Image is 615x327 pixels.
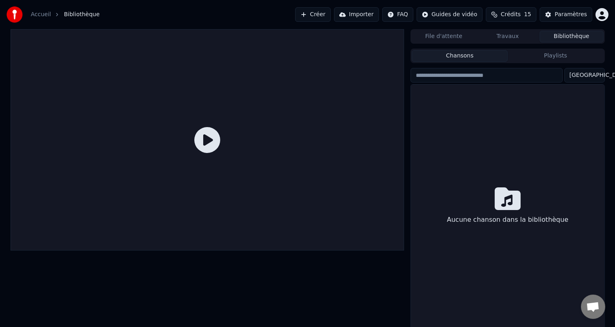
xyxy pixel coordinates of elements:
button: Playlists [508,50,604,62]
button: FAQ [382,7,413,22]
img: youka [6,6,23,23]
div: Aucune chanson dans la bibliothèque [444,212,572,228]
div: Paramètres [555,11,587,19]
button: Travaux [476,31,540,42]
button: Créer [295,7,331,22]
button: Importer [334,7,379,22]
button: Chansons [412,50,508,62]
button: Paramètres [540,7,592,22]
span: 15 [524,11,531,19]
a: Accueil [31,11,51,19]
nav: breadcrumb [31,11,100,19]
button: Guides de vidéo [417,7,483,22]
span: Bibliothèque [64,11,100,19]
button: Crédits15 [486,7,536,22]
button: Bibliothèque [540,31,604,42]
div: Ouvrir le chat [581,295,605,319]
button: File d'attente [412,31,476,42]
span: Crédits [501,11,521,19]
